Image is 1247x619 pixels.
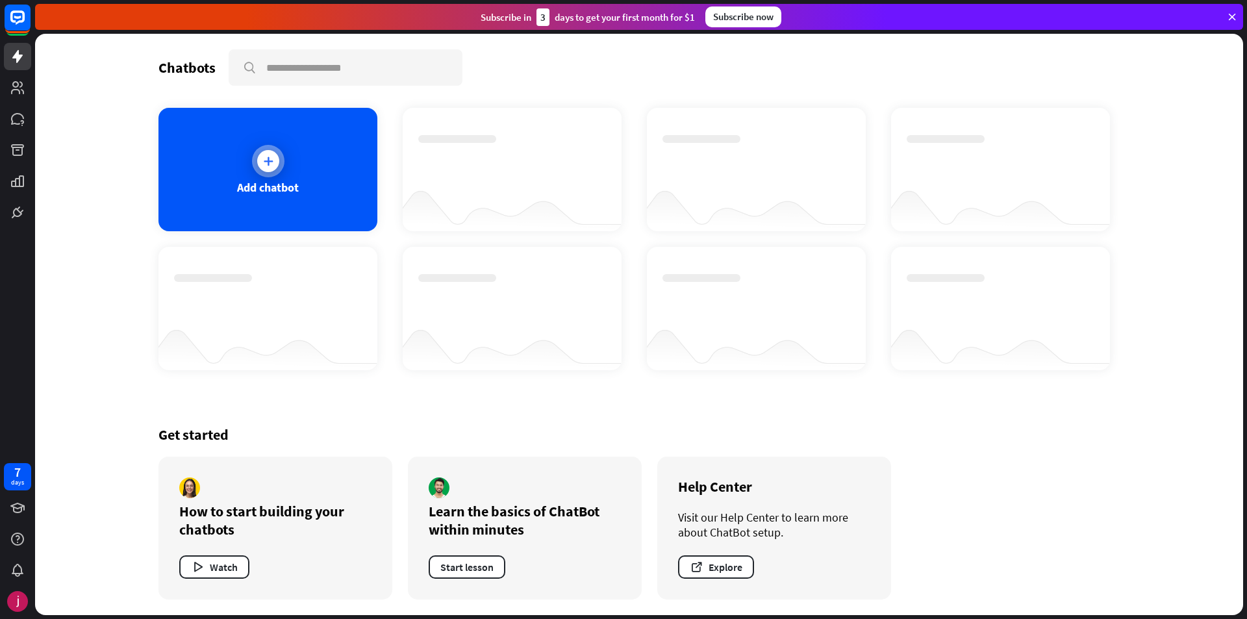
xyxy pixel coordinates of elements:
button: Explore [678,555,754,579]
button: Watch [179,555,249,579]
div: Subscribe in days to get your first month for $1 [481,8,695,26]
div: Get started [158,425,1120,444]
div: Visit our Help Center to learn more about ChatBot setup. [678,510,870,540]
img: author [179,477,200,498]
div: Chatbots [158,58,216,77]
div: Add chatbot [237,180,299,195]
div: How to start building your chatbots [179,502,372,538]
a: 7 days [4,463,31,490]
div: days [11,478,24,487]
button: Start lesson [429,555,505,579]
div: 3 [536,8,549,26]
button: Open LiveChat chat widget [10,5,49,44]
div: Subscribe now [705,6,781,27]
div: 7 [14,466,21,478]
div: Help Center [678,477,870,496]
img: author [429,477,449,498]
div: Learn the basics of ChatBot within minutes [429,502,621,538]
